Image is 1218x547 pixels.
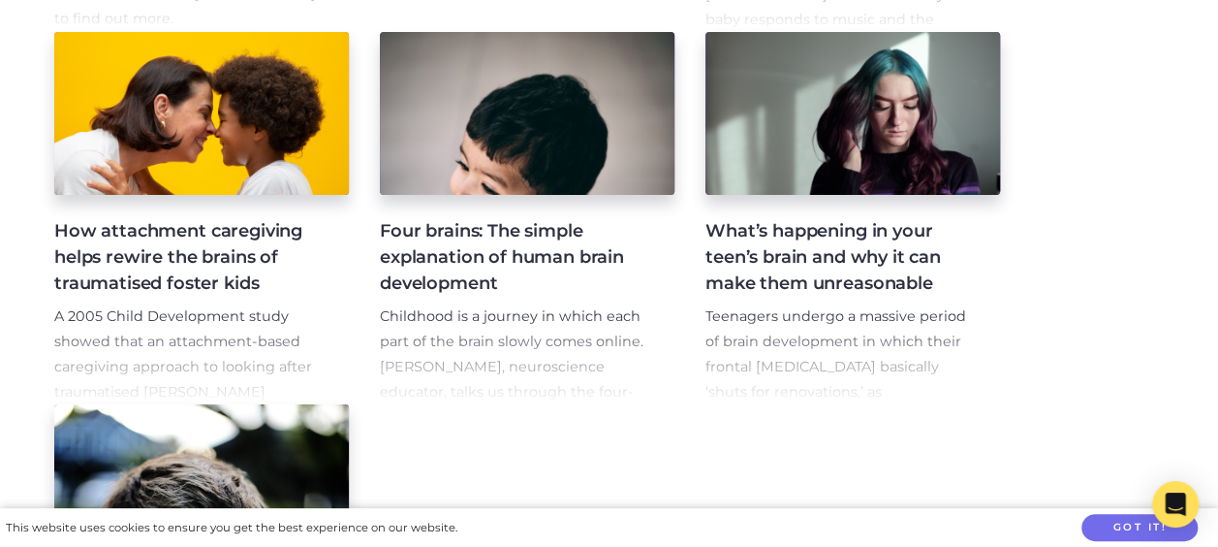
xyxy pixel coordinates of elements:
[380,307,643,476] span: Childhood is a journey in which each part of the brain slowly comes online. [PERSON_NAME], neuros...
[1081,514,1198,542] button: Got it!
[380,218,643,297] h4: Four brains: The simple explanation of human brain development
[705,32,1000,404] a: What’s happening in your teen’s brain and why it can make them unreasonable Teenagers undergo a m...
[705,307,967,526] span: Teenagers undergo a massive period of brain development in which their frontal [MEDICAL_DATA] bas...
[1152,481,1199,528] div: Open Intercom Messenger
[54,32,349,404] a: How attachment caregiving helps rewire the brains of traumatised foster kids A 2005 Child Develop...
[705,218,969,297] h4: What’s happening in your teen’s brain and why it can make them unreasonable
[6,518,457,538] div: This website uses cookies to ensure you get the best experience on our website.
[380,32,674,404] a: Four brains: The simple explanation of human brain development Childhood is a journey in which ea...
[54,307,312,476] span: A 2005 Child Development study showed that an attachment-based caregiving approach to looking aft...
[54,218,318,297] h4: How attachment caregiving helps rewire the brains of traumatised foster kids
